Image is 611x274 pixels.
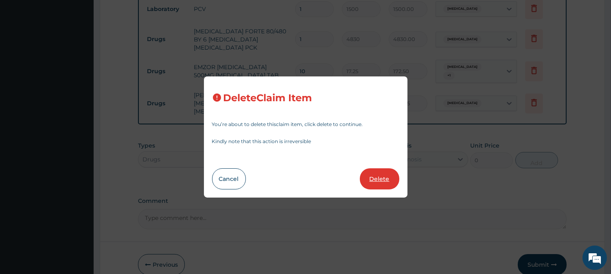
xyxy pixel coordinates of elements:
[42,46,137,56] div: Chat with us now
[212,168,246,189] button: Cancel
[47,84,112,166] span: We're online!
[212,122,399,127] p: You’re about to delete this claim item , click delete to continue.
[134,4,153,24] div: Minimize live chat window
[4,185,155,214] textarea: Type your message and hit 'Enter'
[212,139,399,144] p: Kindly note that this action is irreversible
[223,93,312,104] h3: Delete Claim Item
[15,41,33,61] img: d_794563401_company_1708531726252_794563401
[360,168,399,189] button: Delete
